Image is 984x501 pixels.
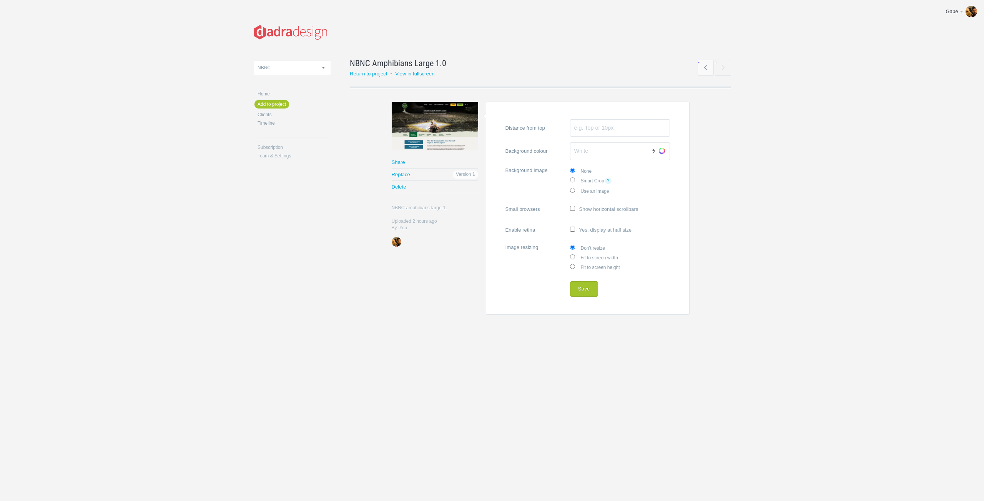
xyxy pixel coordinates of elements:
input: Fit to screen height [570,264,575,269]
label: Fit to screen width [570,252,670,262]
small: • [391,71,392,77]
a: Delete [392,181,478,193]
a: Gabe [940,4,980,19]
label: Yes, display at half size [505,222,670,237]
a: Auto [649,145,657,157]
img: 62c98381ecd37f58a7cfd59cae891579 [966,6,977,17]
label: Smart Crop [570,175,670,186]
label: None [570,166,670,175]
a: Add to project [254,100,289,109]
button: Save [570,281,598,297]
input: Smart Crop? [570,177,575,182]
a: Clients [258,112,331,117]
span: NBNC-amphibians-large-1… [392,205,470,211]
input: Fit to screen width [570,254,575,259]
span: → [715,60,731,76]
label: Don’t resize [570,243,670,252]
span: Background image [505,166,561,177]
span: Version 1 [453,170,478,179]
a: ← [698,60,714,76]
input: Use an image [570,188,575,193]
div: Gabe [946,8,959,15]
input: Distance from top [570,119,670,137]
a: Timeline [258,121,331,125]
a: Choose [656,145,668,157]
a: NBNC Amphibians Large 1.0 [350,57,712,69]
input: Small browsersShow horizontal scrollbars [570,206,575,211]
input: Background colourAutoChoose [570,142,670,160]
a: View all by you [392,237,401,247]
a: Home [258,92,331,96]
span: Background colour [505,142,561,157]
span: NBNC [258,65,271,70]
img: dadra-logo_20221125084425.png [254,25,327,40]
img: 62c98381ecd37f58a7cfd59cae891579 [392,237,401,247]
label: Show horizontal scrollbars [505,201,670,216]
a: Return to project [350,71,387,77]
span: Uploaded 2 hours ago By: You [392,219,437,230]
input: Enable retinaYes, display at half size [570,227,575,232]
a: Replace [392,169,478,180]
span: Enable retina [505,227,570,232]
label: Fit to screen height [570,262,670,272]
a: ? [605,178,612,184]
span: Distance from top [505,119,561,134]
label: Use an image [570,186,670,195]
input: Don’t resize [570,245,575,250]
a: Team & Settings [258,154,331,158]
a: View in fullscreen [395,71,434,77]
a: Subscription [258,145,331,150]
span: Image resizing [505,243,561,254]
input: None [570,168,575,173]
span: NBNC Amphibians Large 1.0 [350,57,446,69]
span: Small browsers [505,206,570,212]
a: Share [392,156,478,168]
